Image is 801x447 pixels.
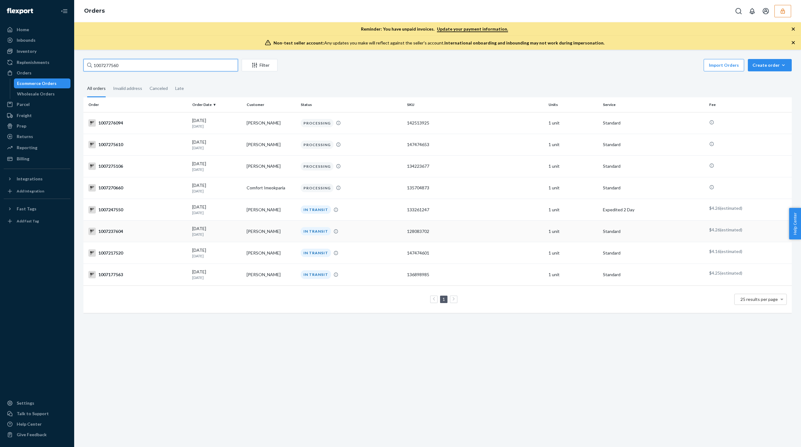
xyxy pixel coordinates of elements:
[17,218,39,224] div: Add Fast Tag
[175,80,184,96] div: Late
[83,59,238,71] input: Search orders
[88,141,187,148] div: 1007275610
[192,117,242,129] div: [DATE]
[4,430,70,440] button: Give Feedback
[4,25,70,35] a: Home
[4,111,70,120] a: Freight
[192,210,242,215] p: [DATE]
[546,177,600,199] td: 1 unit
[407,185,544,191] div: 135704873
[88,206,187,213] div: 1007247550
[546,264,600,285] td: 1 unit
[709,248,787,255] p: $4.16
[244,177,299,199] td: Comfort Imeokparia
[17,70,32,76] div: Orders
[17,206,36,212] div: Fast Tags
[17,27,29,33] div: Home
[244,221,299,242] td: [PERSON_NAME]
[407,250,544,256] div: 147474601
[748,59,792,71] button: Create order
[4,216,70,226] a: Add Fast Tag
[244,134,299,155] td: [PERSON_NAME]
[301,249,331,257] div: IN TRANSIT
[4,68,70,78] a: Orders
[720,249,742,254] span: (estimated)
[407,141,544,148] div: 147474653
[192,182,242,194] div: [DATE]
[190,97,244,112] th: Order Date
[4,204,70,214] button: Fast Tags
[4,409,70,419] a: Talk to Support
[17,176,43,182] div: Integrations
[192,247,242,259] div: [DATE]
[704,59,744,71] button: Import Orders
[192,232,242,237] p: [DATE]
[88,184,187,192] div: 1007270660
[707,97,792,112] th: Fee
[301,141,333,149] div: PROCESSING
[603,250,704,256] p: Standard
[4,57,70,67] a: Replenishments
[4,46,70,56] a: Inventory
[4,186,70,196] a: Add Integration
[88,119,187,127] div: 1007276094
[17,112,32,119] div: Freight
[242,62,277,68] div: Filter
[4,154,70,164] a: Billing
[84,7,105,14] a: Orders
[603,272,704,278] p: Standard
[4,35,70,45] a: Inbounds
[4,132,70,141] a: Returns
[546,134,600,155] td: 1 unit
[4,143,70,153] a: Reporting
[407,207,544,213] div: 133261247
[709,270,787,276] p: $4.25
[301,162,333,171] div: PROCESSING
[301,205,331,214] div: IN TRANSIT
[17,145,37,151] div: Reporting
[113,80,142,96] div: Invalid address
[4,398,70,408] a: Settings
[4,99,70,109] a: Parcel
[603,120,704,126] p: Standard
[361,26,508,32] p: Reminder: You have unpaid invoices.
[150,80,168,96] div: Canceled
[546,112,600,134] td: 1 unit
[407,120,544,126] div: 142513925
[405,97,546,112] th: SKU
[17,133,33,140] div: Returns
[87,80,106,97] div: All orders
[301,227,331,235] div: IN TRANSIT
[301,119,333,127] div: PROCESSING
[709,227,787,233] p: $4.26
[17,101,30,108] div: Parcel
[17,156,29,162] div: Billing
[192,204,242,215] div: [DATE]
[242,59,278,71] button: Filter
[301,270,331,279] div: IN TRANSIT
[407,228,544,234] div: 128083702
[746,5,758,17] button: Open notifications
[546,155,600,177] td: 1 unit
[88,271,187,278] div: 1007177563
[273,40,324,45] span: Non-test seller account:
[789,208,801,239] span: Help Center
[4,121,70,131] a: Prep
[192,188,242,194] p: [DATE]
[192,269,242,280] div: [DATE]
[192,275,242,280] p: [DATE]
[546,97,600,112] th: Units
[4,174,70,184] button: Integrations
[244,264,299,285] td: [PERSON_NAME]
[192,167,242,172] p: [DATE]
[88,249,187,257] div: 1007217520
[17,48,36,54] div: Inventory
[17,400,34,406] div: Settings
[244,199,299,221] td: [PERSON_NAME]
[407,272,544,278] div: 136898985
[88,162,187,170] div: 1007275106
[247,102,296,107] div: Customer
[17,123,26,129] div: Prep
[546,242,600,264] td: 1 unit
[244,242,299,264] td: [PERSON_NAME]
